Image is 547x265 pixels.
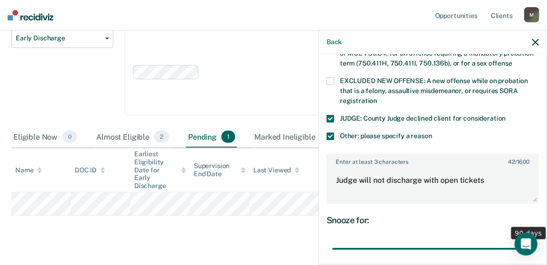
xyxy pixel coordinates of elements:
span: 0 [62,131,77,143]
div: DOC ID [75,166,105,174]
span: / 1600 [508,159,529,165]
span: Other: please specify a reason [340,132,432,140]
span: 2 [154,131,169,143]
div: Almost Eligible [94,127,171,148]
div: Eligible Now [11,127,79,148]
div: Earliest Eligibility Date for Early Discharge [134,150,186,190]
span: EXCLUDED NEW OFFENSE: A new offense while on probation that is a felony, assaultive misdemeanor, ... [340,77,528,104]
span: 1 [221,131,235,143]
textarea: Judge will not discharge with open tickets [328,167,538,202]
label: Enter at least 3 characters [328,155,538,165]
button: Back [327,38,342,46]
div: Open Intercom Messenger [515,233,537,256]
div: Name [15,166,42,174]
div: 90 days [511,227,546,239]
div: M [524,7,539,22]
span: JUDGE: County Judge declined client for consideration [340,114,506,122]
div: Marked Ineligible [252,127,340,148]
div: Snooze for: [327,215,539,226]
img: Recidiviz [8,10,53,20]
div: Supervision End Date [194,162,246,178]
span: 42 [508,159,515,165]
span: Early Discharge [16,34,101,42]
div: Last Viewed [253,166,299,174]
span: EXCLUDED CURRENT OFFENSE: On probation for MCL 750.81 or MCL 750.84, for an offense requiring a m... [340,39,534,67]
div: Pending [186,127,237,148]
